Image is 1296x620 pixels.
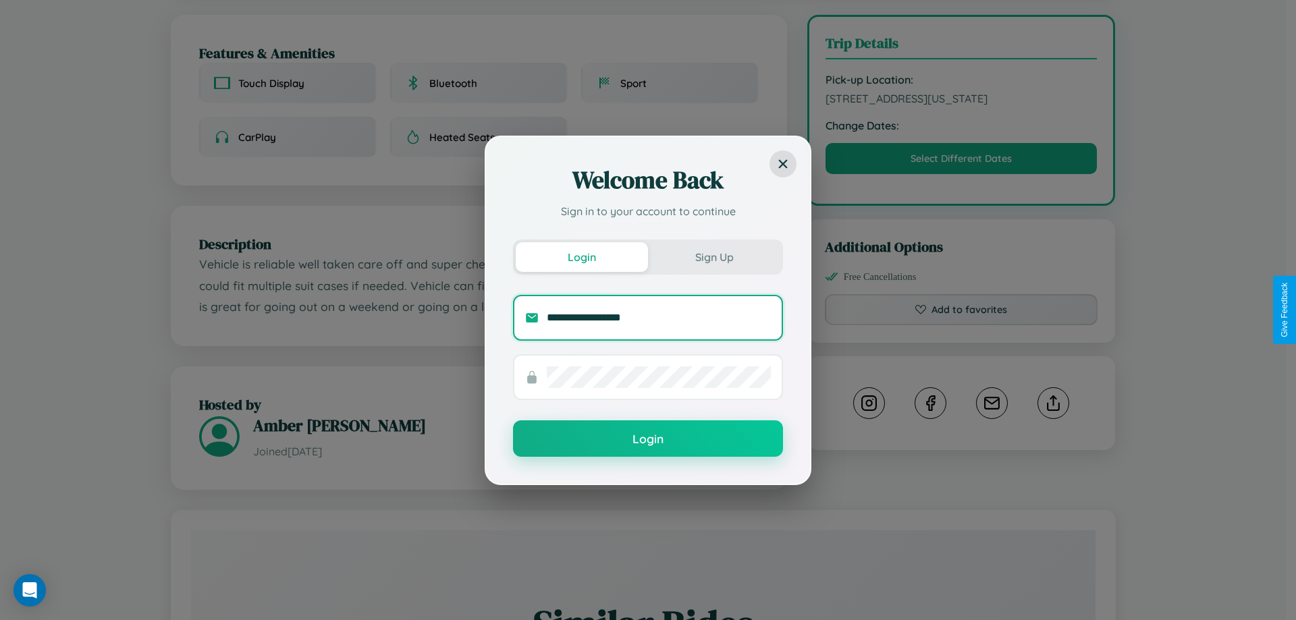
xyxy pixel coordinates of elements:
[513,164,783,196] h2: Welcome Back
[513,203,783,219] p: Sign in to your account to continue
[1280,283,1289,337] div: Give Feedback
[13,574,46,607] div: Open Intercom Messenger
[513,420,783,457] button: Login
[516,242,648,272] button: Login
[648,242,780,272] button: Sign Up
